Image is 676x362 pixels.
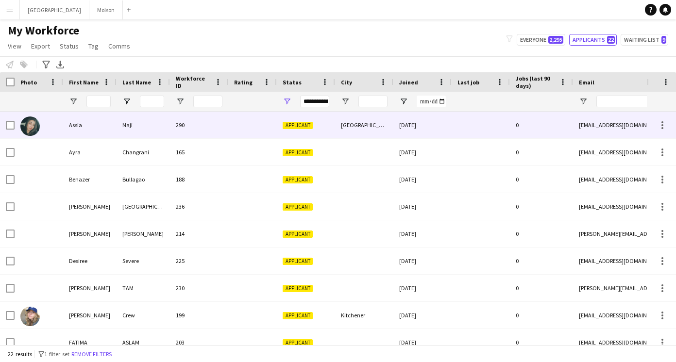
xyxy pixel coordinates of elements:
div: TAM [117,275,170,301]
a: Export [27,40,54,52]
div: FATIMA [63,329,117,356]
div: [DATE] [393,193,452,220]
span: Status [283,79,302,86]
span: Applicant [283,312,313,319]
span: Jobs (last 90 days) [516,75,556,89]
input: Workforce ID Filter Input [193,96,222,107]
div: 0 [510,302,573,329]
span: Applicant [283,176,313,183]
div: Assia [63,112,117,138]
div: [GEOGRAPHIC_DATA][PERSON_NAME] [117,193,170,220]
button: Open Filter Menu [399,97,408,106]
div: 0 [510,220,573,247]
div: 225 [170,247,228,274]
div: Bullagao [117,166,170,193]
button: Molson [89,0,123,19]
span: Export [31,42,50,50]
div: [PERSON_NAME] [117,220,170,247]
span: Comms [108,42,130,50]
button: Applicants22 [569,34,617,46]
span: Last job [457,79,479,86]
div: [PERSON_NAME] [63,302,117,329]
span: 1 filter set [44,350,69,358]
span: Tag [88,42,99,50]
div: [DATE] [393,220,452,247]
div: [PERSON_NAME] [63,193,117,220]
a: Tag [84,40,102,52]
div: 0 [510,139,573,165]
span: 9 [661,36,666,44]
span: Applicant [283,122,313,129]
div: 290 [170,112,228,138]
div: 188 [170,166,228,193]
div: [DATE] [393,166,452,193]
span: Applicant [283,339,313,346]
div: [DATE] [393,112,452,138]
div: 0 [510,247,573,274]
button: Open Filter Menu [176,97,185,106]
span: Status [60,42,79,50]
img: Emily Crew [20,307,40,326]
img: Assia Naji [20,116,40,136]
div: Kitchener [335,302,393,329]
div: [DATE] [393,329,452,356]
a: Status [56,40,83,52]
span: Joined [399,79,418,86]
input: Last Name Filter Input [140,96,164,107]
button: Remove filters [69,349,114,360]
div: Benazer [63,166,117,193]
button: Open Filter Menu [341,97,350,106]
div: [DATE] [393,275,452,301]
div: Severe [117,247,170,274]
button: Open Filter Menu [122,97,131,106]
span: 22 [607,36,615,44]
div: [DATE] [393,302,452,329]
div: 230 [170,275,228,301]
span: Workforce ID [176,75,211,89]
div: Ayra [63,139,117,165]
div: Desiree [63,247,117,274]
button: Open Filter Menu [579,97,588,106]
span: View [8,42,21,50]
a: View [4,40,25,52]
div: 199 [170,302,228,329]
div: Crew [117,302,170,329]
span: Rating [234,79,253,86]
div: 236 [170,193,228,220]
div: [PERSON_NAME] [63,275,117,301]
span: Email [579,79,594,86]
div: 214 [170,220,228,247]
input: City Filter Input [358,96,388,107]
span: City [341,79,352,86]
span: Applicant [283,230,313,238]
div: 0 [510,275,573,301]
button: Open Filter Menu [283,97,291,106]
span: My Workforce [8,23,79,38]
div: 203 [170,329,228,356]
div: [PERSON_NAME] [63,220,117,247]
div: 0 [510,329,573,356]
span: Applicant [283,149,313,156]
span: 2,295 [548,36,563,44]
div: Changrani [117,139,170,165]
a: Comms [104,40,134,52]
span: Applicant [283,258,313,265]
span: Photo [20,79,37,86]
app-action-btn: Advanced filters [40,59,52,70]
div: ASLAM [117,329,170,356]
span: Last Name [122,79,151,86]
div: 0 [510,193,573,220]
button: [GEOGRAPHIC_DATA] [20,0,89,19]
app-action-btn: Export XLSX [54,59,66,70]
button: Open Filter Menu [69,97,78,106]
span: First Name [69,79,99,86]
div: [DATE] [393,247,452,274]
div: 165 [170,139,228,165]
span: Applicant [283,203,313,211]
div: 0 [510,112,573,138]
button: Waiting list9 [621,34,668,46]
button: Everyone2,295 [517,34,565,46]
div: Naji [117,112,170,138]
div: [DATE] [393,139,452,165]
div: [GEOGRAPHIC_DATA] [335,112,393,138]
